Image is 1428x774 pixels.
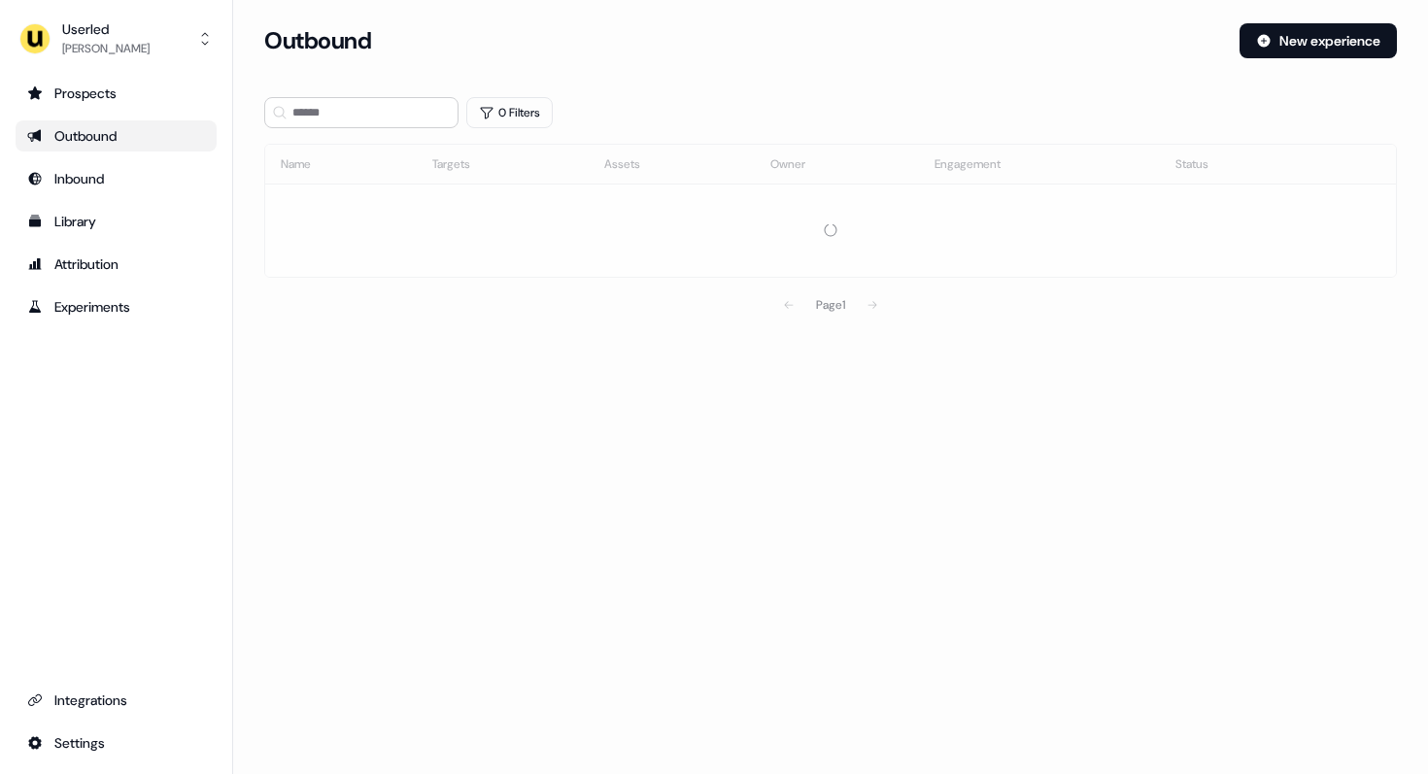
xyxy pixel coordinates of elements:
[16,78,217,109] a: Go to prospects
[27,690,205,710] div: Integrations
[27,169,205,188] div: Inbound
[27,84,205,103] div: Prospects
[62,19,150,39] div: Userled
[27,733,205,753] div: Settings
[466,97,553,128] button: 0 Filters
[16,206,217,237] a: Go to templates
[27,126,205,146] div: Outbound
[16,249,217,280] a: Go to attribution
[16,291,217,322] a: Go to experiments
[27,212,205,231] div: Library
[27,297,205,317] div: Experiments
[16,163,217,194] a: Go to Inbound
[16,120,217,151] a: Go to outbound experience
[62,39,150,58] div: [PERSON_NAME]
[16,685,217,716] a: Go to integrations
[27,254,205,274] div: Attribution
[264,26,371,55] h3: Outbound
[1240,23,1397,58] button: New experience
[16,16,217,62] button: Userled[PERSON_NAME]
[16,727,217,758] a: Go to integrations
